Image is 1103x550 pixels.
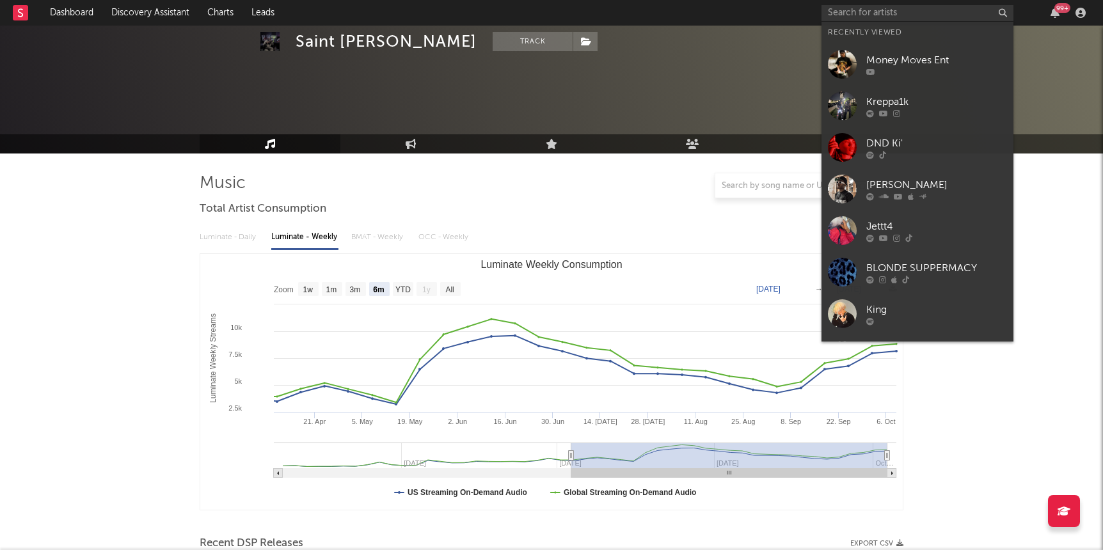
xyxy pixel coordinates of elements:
text: Zoom [274,285,294,294]
text: 1y [422,285,431,294]
a: [PERSON_NAME] [821,168,1013,210]
text: → [815,285,823,294]
text: 3m [350,285,361,294]
text: Global Streaming On-Demand Audio [564,488,697,497]
text: All [445,285,454,294]
text: Oct… [875,459,893,467]
text: 22. Sep [827,418,851,425]
span: Total Artist Consumption [200,201,326,217]
button: 99+ [1051,8,1059,18]
text: Luminate Weekly Streams [209,313,218,403]
div: King [866,302,1007,317]
text: 1m [326,285,337,294]
div: Luminate - Weekly [271,226,338,248]
div: Jettt4 [866,219,1007,234]
input: Search by song name or URL [715,181,850,191]
div: 99 + [1054,3,1070,13]
text: [DATE] [756,285,781,294]
div: Money Moves Ent [866,52,1007,68]
text: 19. May [397,418,423,425]
button: Export CSV [850,540,903,547]
text: 5. May [352,418,374,425]
a: DND Ki' [821,127,1013,168]
a: Money Moves Ent [821,43,1013,85]
input: Search for artists [821,5,1013,21]
text: 1w [303,285,313,294]
button: Track [493,32,573,51]
text: 21. Apr [303,418,326,425]
text: 25. Aug [731,418,755,425]
text: 28. [DATE] [631,418,665,425]
div: [PERSON_NAME] [866,177,1007,192]
text: 7.5k [228,350,242,358]
text: 6. Oct [877,418,895,425]
text: 8. Sep [781,418,801,425]
a: Jettt4 [821,210,1013,251]
a: BLONDE SUPPERMACY [821,251,1013,293]
text: 16. Jun [494,418,517,425]
text: 14. [DATE] [583,418,617,425]
text: 10k [230,324,242,331]
text: US Streaming On-Demand Audio [408,488,527,497]
text: 2.5k [228,404,242,412]
a: NicholasLamar [821,334,1013,376]
text: 6m [373,285,384,294]
text: 5k [234,377,242,385]
div: Kreppa1k [866,94,1007,109]
text: Luminate Weekly Consumption [480,259,622,270]
a: Kreppa1k [821,85,1013,127]
div: DND Ki' [866,136,1007,151]
text: YTD [395,285,411,294]
a: King [821,293,1013,334]
div: Recently Viewed [828,25,1007,40]
text: 2. Jun [448,418,467,425]
div: Saint [PERSON_NAME] [296,32,477,51]
div: BLONDE SUPPERMACY [866,260,1007,276]
svg: Luminate Weekly Consumption [200,254,903,510]
text: 11. Aug [684,418,708,425]
text: 30. Jun [541,418,564,425]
